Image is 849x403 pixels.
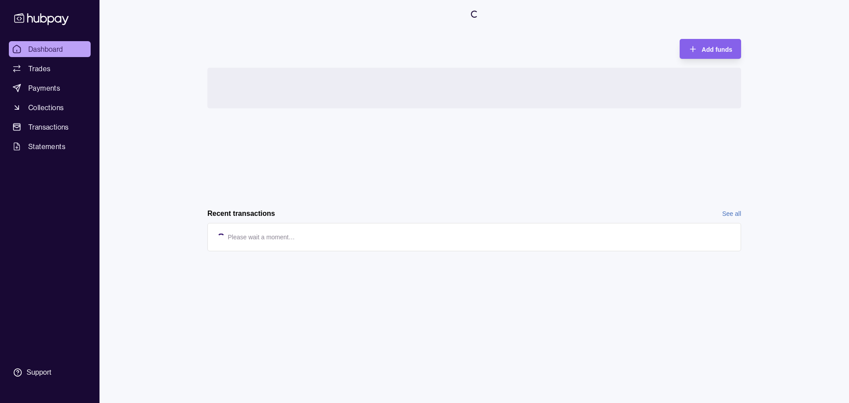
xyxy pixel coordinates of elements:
a: Trades [9,61,91,77]
p: Please wait a moment… [228,232,295,242]
a: Statements [9,138,91,154]
a: See all [722,209,741,219]
button: Add funds [680,39,741,59]
span: Trades [28,63,50,74]
span: Collections [28,102,64,113]
a: Support [9,363,91,382]
span: Add funds [702,46,732,53]
a: Transactions [9,119,91,135]
div: Support [27,368,51,377]
h2: Recent transactions [207,209,275,219]
span: Statements [28,141,65,152]
a: Payments [9,80,91,96]
a: Dashboard [9,41,91,57]
span: Transactions [28,122,69,132]
span: Payments [28,83,60,93]
a: Collections [9,100,91,115]
span: Dashboard [28,44,63,54]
